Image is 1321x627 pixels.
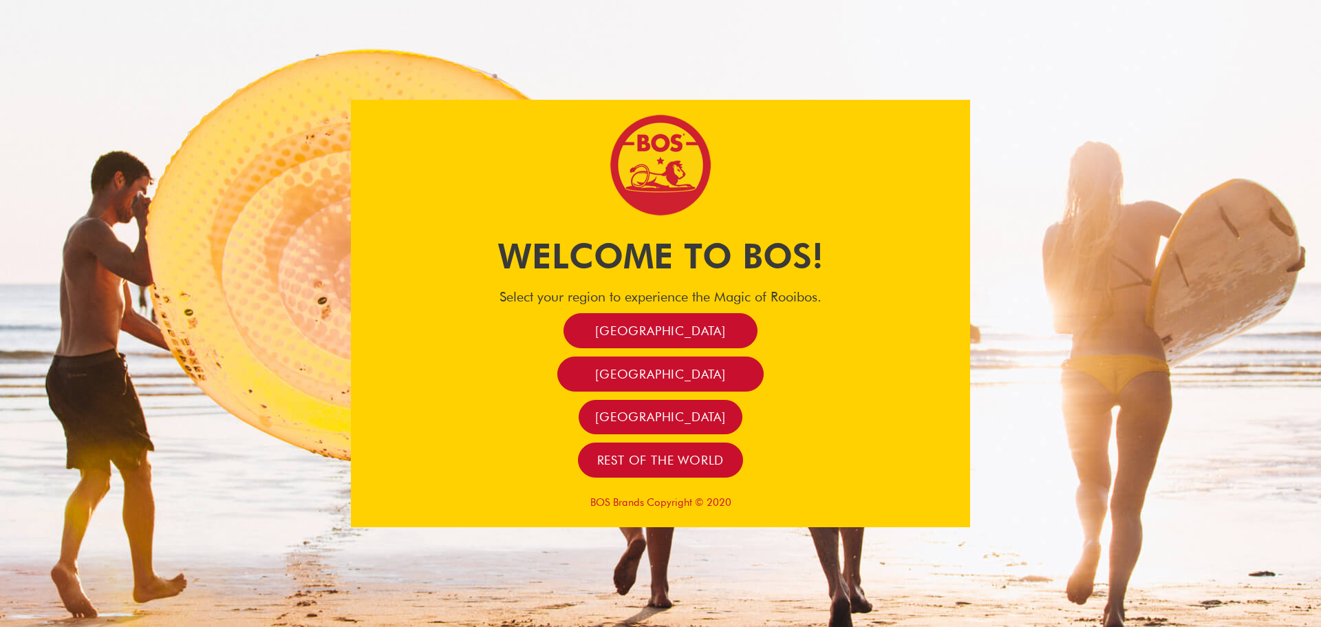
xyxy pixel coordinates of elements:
[597,452,724,468] span: Rest of the world
[351,232,970,280] h1: Welcome to BOS!
[579,400,742,435] a: [GEOGRAPHIC_DATA]
[557,357,764,392] a: [GEOGRAPHIC_DATA]
[351,496,970,509] p: BOS Brands Copyright © 2020
[578,443,744,478] a: Rest of the world
[595,323,726,339] span: [GEOGRAPHIC_DATA]
[595,409,726,425] span: [GEOGRAPHIC_DATA]
[563,313,758,348] a: [GEOGRAPHIC_DATA]
[351,288,970,305] h4: Select your region to experience the Magic of Rooibos.
[595,366,726,382] span: [GEOGRAPHIC_DATA]
[609,114,712,217] img: Bos Brands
